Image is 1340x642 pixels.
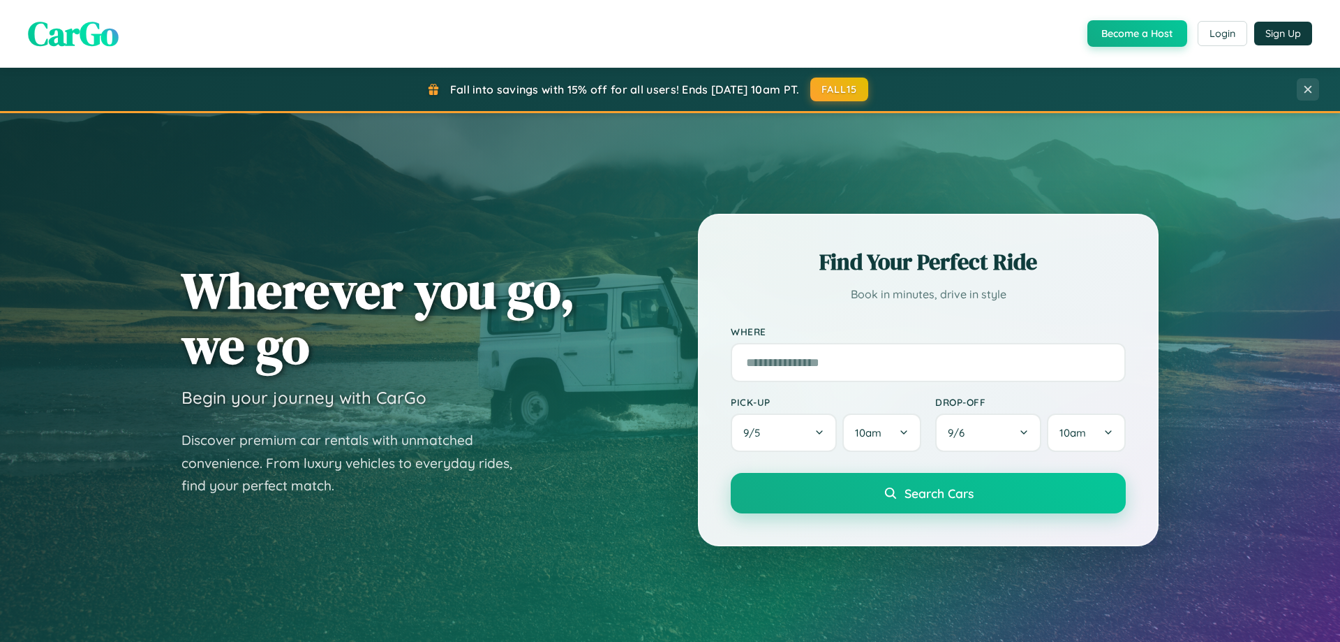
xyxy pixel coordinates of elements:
[1059,426,1086,439] span: 10am
[935,396,1126,408] label: Drop-off
[181,387,426,408] h3: Begin your journey with CarGo
[731,396,921,408] label: Pick-up
[731,473,1126,513] button: Search Cars
[181,429,530,497] p: Discover premium car rentals with unmatched convenience. From luxury vehicles to everyday rides, ...
[731,284,1126,305] p: Book in minutes, drive in style
[1087,20,1187,47] button: Become a Host
[904,486,974,501] span: Search Cars
[935,414,1041,452] button: 9/6
[842,414,921,452] button: 10am
[1198,21,1247,46] button: Login
[743,426,767,439] span: 9 / 5
[731,326,1126,337] label: Where
[731,247,1126,277] h2: Find Your Perfect Ride
[181,263,575,373] h1: Wherever you go, we go
[450,82,800,96] span: Fall into savings with 15% off for all users! Ends [DATE] 10am PT.
[855,426,881,439] span: 10am
[1254,22,1312,45] button: Sign Up
[731,414,837,452] button: 9/5
[28,10,119,57] span: CarGo
[810,78,869,101] button: FALL15
[1047,414,1126,452] button: 10am
[948,426,971,439] span: 9 / 6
